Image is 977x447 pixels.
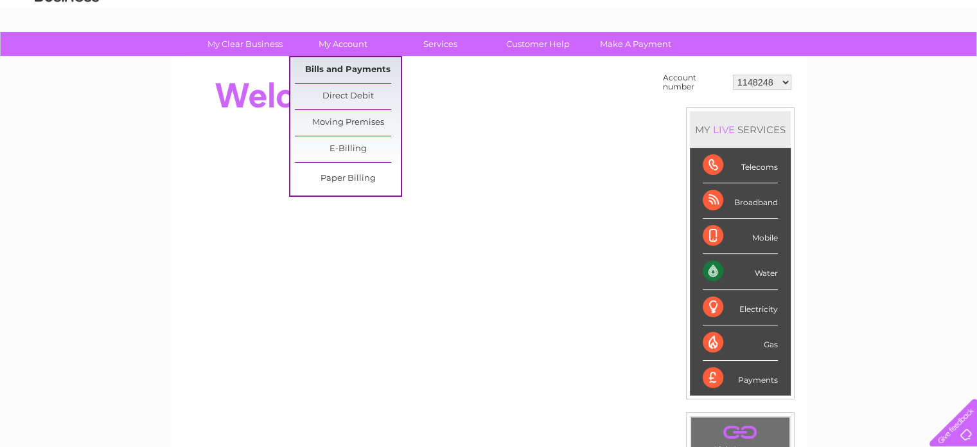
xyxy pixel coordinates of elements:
[935,55,965,64] a: Log out
[690,111,791,148] div: MY SERVICES
[34,33,100,73] img: logo.png
[186,7,793,62] div: Clear Business is a trading name of Verastar Limited (registered in [GEOGRAPHIC_DATA] No. 3667643...
[485,32,591,56] a: Customer Help
[710,123,737,136] div: LIVE
[783,55,811,64] a: Energy
[703,325,778,361] div: Gas
[703,219,778,254] div: Mobile
[583,32,689,56] a: Make A Payment
[295,57,401,83] a: Bills and Payments
[295,136,401,162] a: E-Billing
[295,110,401,136] a: Moving Premises
[703,148,778,183] div: Telecoms
[703,290,778,325] div: Electricity
[735,6,823,23] a: 0333 014 3131
[660,70,730,95] td: Account number
[751,55,775,64] a: Water
[295,166,401,192] a: Paper Billing
[865,55,884,64] a: Blog
[703,361,778,396] div: Payments
[819,55,858,64] a: Telecoms
[892,55,923,64] a: Contact
[290,32,396,56] a: My Account
[694,421,786,443] a: .
[703,183,778,219] div: Broadband
[295,84,401,109] a: Direct Debit
[192,32,298,56] a: My Clear Business
[703,254,778,289] div: Water
[387,32,493,56] a: Services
